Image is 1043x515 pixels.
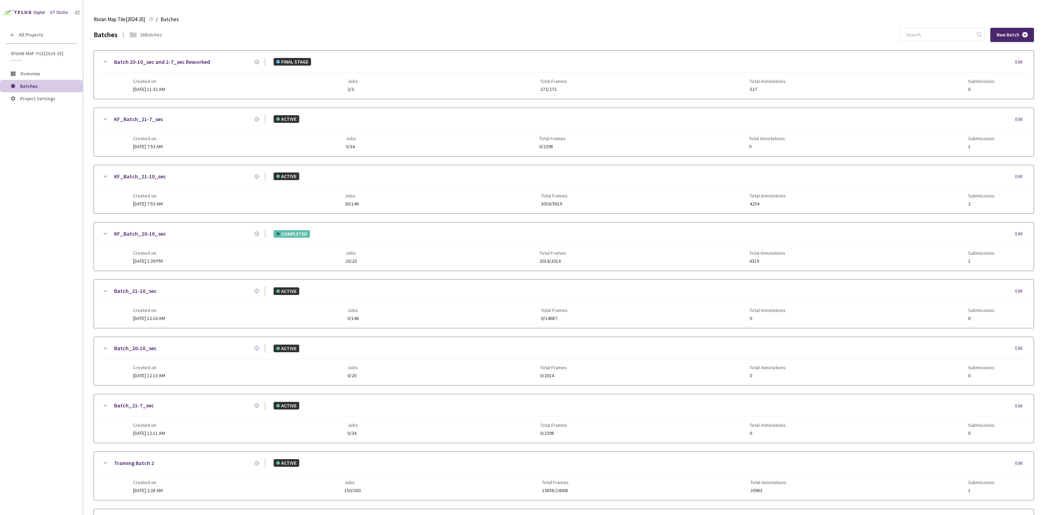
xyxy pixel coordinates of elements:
[749,259,785,264] span: 4319
[114,172,166,181] a: KF_Batch_21-10_sec
[750,480,786,485] span: Total Annotations
[274,402,299,410] div: ACTIVE
[968,365,994,370] span: Submissions
[540,422,567,428] span: Total Frames
[114,229,166,238] a: KF_Batch_20-10_sec
[347,316,359,321] span: 0/146
[94,108,1034,156] div: KF_Batch_21-7_secACTIVEEditCreated on[DATE] 7:53 AMJobs0/34Total Frames0/2398Total Annotations0Su...
[750,87,786,92] span: 527
[968,144,994,149] span: 1
[274,172,299,180] div: ACTIVE
[347,365,358,370] span: Jobs
[749,144,785,149] span: 0
[346,136,356,141] span: Jobs
[345,250,357,256] span: Jobs
[347,422,358,428] span: Jobs
[133,250,163,256] span: Created on
[968,78,994,84] span: Submissions
[133,78,165,84] span: Created on
[347,373,358,378] span: 0/20
[347,307,359,313] span: Jobs
[133,86,165,92] span: [DATE] 11:32 AM
[114,58,210,66] a: Batch 20-10_sec and 2-7_sec Reworked
[541,193,568,199] span: Total Frames
[1015,59,1027,66] div: Edit
[1015,288,1027,295] div: Edit
[968,259,994,264] span: 1
[750,373,786,378] span: 0
[542,488,569,493] span: 13858/14008
[94,165,1034,213] div: KF_Batch_21-10_secACTIVEEditCreated on[DATE] 7:53 AMJobs30/146Total Frames3016/5619Total Annotati...
[133,480,163,485] span: Created on
[968,87,994,92] span: 0
[1015,460,1027,467] div: Edit
[542,480,569,485] span: Total Frames
[19,32,43,38] span: All Projects
[540,78,567,84] span: Total Frames
[968,316,994,321] span: 0
[133,143,163,150] span: [DATE] 7:53 AM
[1015,403,1027,410] div: Edit
[345,201,359,206] span: 30/146
[20,95,55,102] span: Project Settings
[541,316,568,321] span: 0/14687
[133,201,163,207] span: [DATE] 7:53 AM
[274,287,299,295] div: ACTIVE
[133,422,165,428] span: Created on
[968,480,994,485] span: Submissions
[94,222,1034,271] div: KF_Batch_20-10_secCOMPLETEDEditCreated on[DATE] 1:39 PMJobs20/20Total Frames2014/2014Total Annota...
[114,459,154,467] a: Training Batch 2
[750,307,786,313] span: Total Annotations
[541,201,568,206] span: 3016/5619
[1015,173,1027,180] div: Edit
[94,29,118,40] div: Batches
[344,480,361,485] span: Jobs
[94,15,145,24] span: Rivian Map Tile[2024-25]
[140,31,162,39] div: 58 Batches
[968,488,994,493] span: 1
[133,315,165,321] span: [DATE] 12:16 AM
[114,401,154,410] a: Batch_21-7_sec
[347,78,358,84] span: Jobs
[750,488,786,493] span: 20963
[968,373,994,378] span: 0
[11,51,73,57] span: Rivian Map Tile[2024-25]
[114,115,163,124] a: KF_Batch_21-7_sec
[968,136,994,141] span: Submissions
[968,431,994,436] span: 0
[750,193,786,199] span: Total Annotations
[968,422,994,428] span: Submissions
[133,193,163,199] span: Created on
[968,250,994,256] span: Submissions
[750,365,786,370] span: Total Annotations
[540,373,567,378] span: 0/2014
[968,307,994,313] span: Submissions
[750,316,786,321] span: 0
[540,250,566,256] span: Total Frames
[133,372,165,379] span: [DATE] 12:13 AM
[133,365,165,370] span: Created on
[114,344,157,353] a: Batch_20-10_sec
[133,258,163,264] span: [DATE] 1:39 PM
[274,58,311,66] div: FINAL STAGE
[345,193,359,199] span: Jobs
[94,452,1034,500] div: Training Batch 2ACTIVEEditCreated on[DATE] 2:28 AMJobs150/300Total Frames13858/14008Total Annotat...
[94,337,1034,385] div: Batch_20-10_secACTIVEEditCreated on[DATE] 12:13 AMJobs0/20Total Frames0/2014Total Annotations0Sub...
[968,193,994,199] span: Submissions
[50,9,68,16] div: GT Studio
[347,431,358,436] span: 0/34
[750,78,786,84] span: Total Annotations
[94,51,1034,99] div: Batch 20-10_sec and 2-7_sec ReworkedFINAL STAGEEditCreated on[DATE] 11:32 AMJobs3/3Total Frames27...
[750,422,786,428] span: Total Annotations
[133,487,163,493] span: [DATE] 2:28 AM
[133,136,163,141] span: Created on
[750,431,786,436] span: 0
[539,144,566,149] span: 0/2398
[997,32,1019,38] span: New Batch
[114,287,157,295] a: Batch_21-10_sec
[968,201,994,206] span: 2
[346,144,356,149] span: 0/34
[1015,345,1027,352] div: Edit
[274,345,299,352] div: ACTIVE
[345,259,357,264] span: 20/20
